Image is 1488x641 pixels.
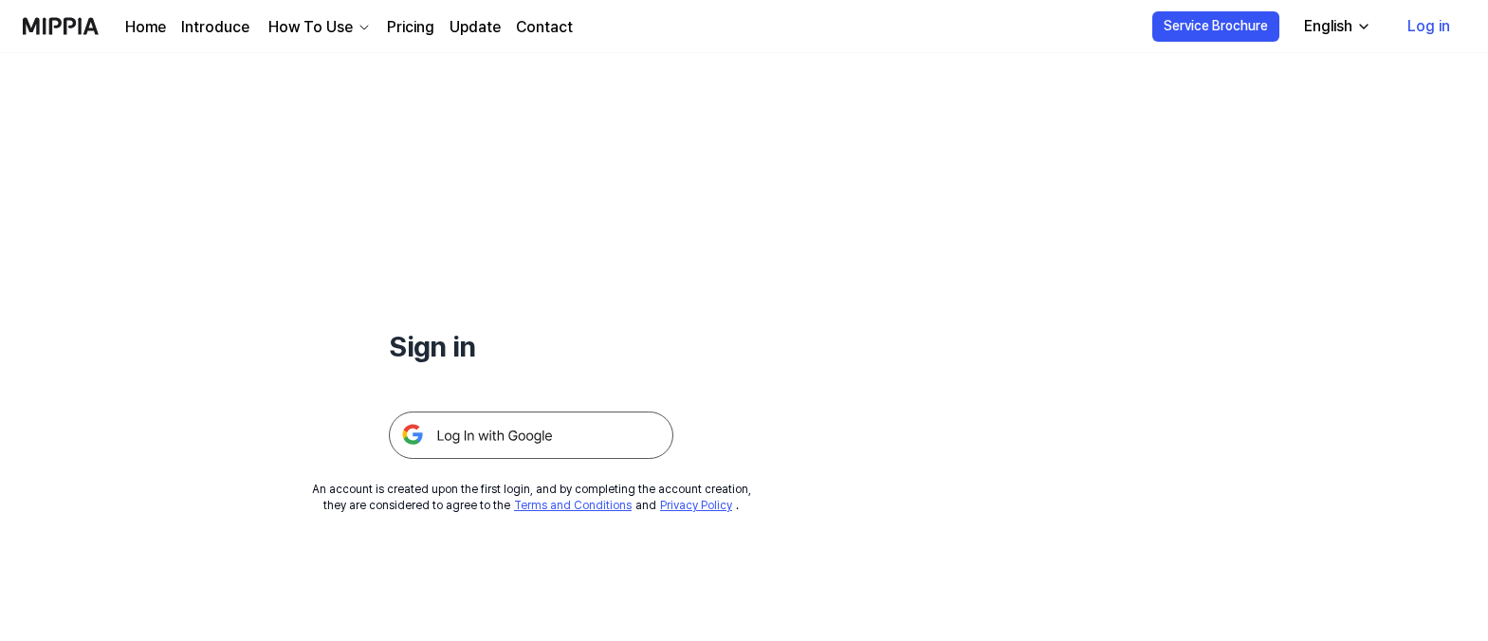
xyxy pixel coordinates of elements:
[181,16,249,39] a: Introduce
[450,16,501,39] a: Update
[312,482,751,514] div: An account is created upon the first login, and by completing the account creation, they are cons...
[1152,11,1279,42] button: Service Brochure
[660,499,732,512] a: Privacy Policy
[125,16,166,39] a: Home
[516,16,573,39] a: Contact
[387,16,434,39] a: Pricing
[389,412,673,459] img: 구글 로그인 버튼
[514,499,632,512] a: Terms and Conditions
[1289,8,1383,46] button: English
[265,16,357,39] div: How To Use
[265,16,372,39] button: How To Use
[1300,15,1356,38] div: English
[389,326,673,366] h1: Sign in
